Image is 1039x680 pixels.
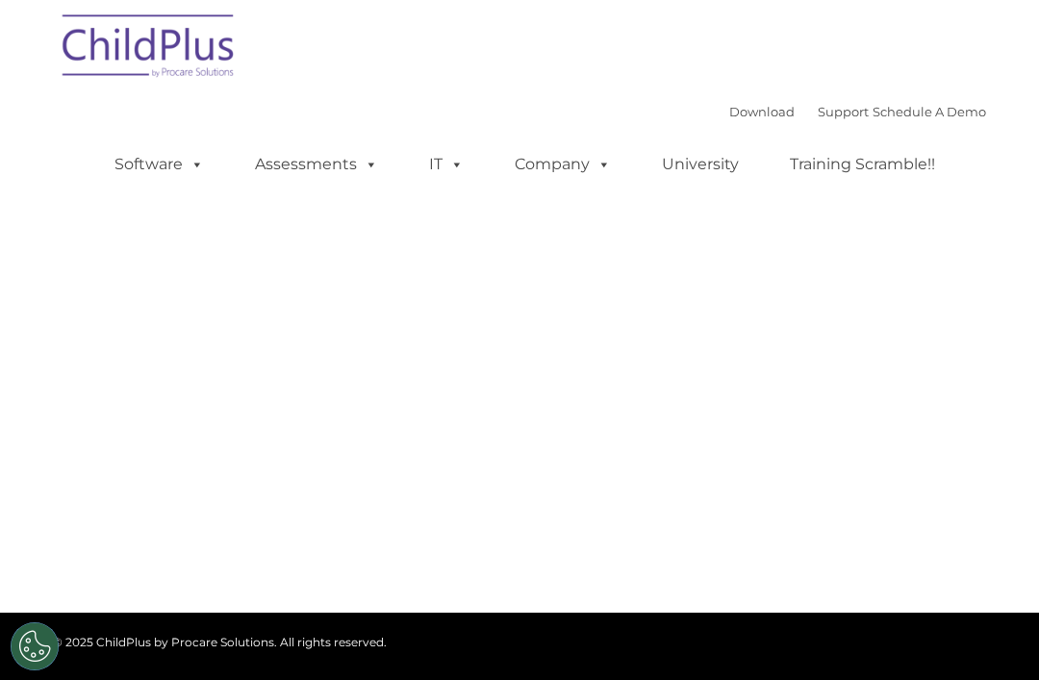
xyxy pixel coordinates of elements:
a: IT [410,145,483,184]
a: University [643,145,758,184]
a: Schedule A Demo [873,104,986,119]
a: Training Scramble!! [771,145,954,184]
a: Support [818,104,869,119]
a: Software [95,145,223,184]
a: Download [729,104,795,119]
img: ChildPlus by Procare Solutions [53,1,245,97]
iframe: Form 0 [67,358,972,502]
a: Assessments [236,145,397,184]
span: © 2025 ChildPlus by Procare Solutions. All rights reserved. [53,635,387,649]
a: Company [495,145,630,184]
button: Cookies Settings [11,622,59,670]
font: | [729,104,986,119]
